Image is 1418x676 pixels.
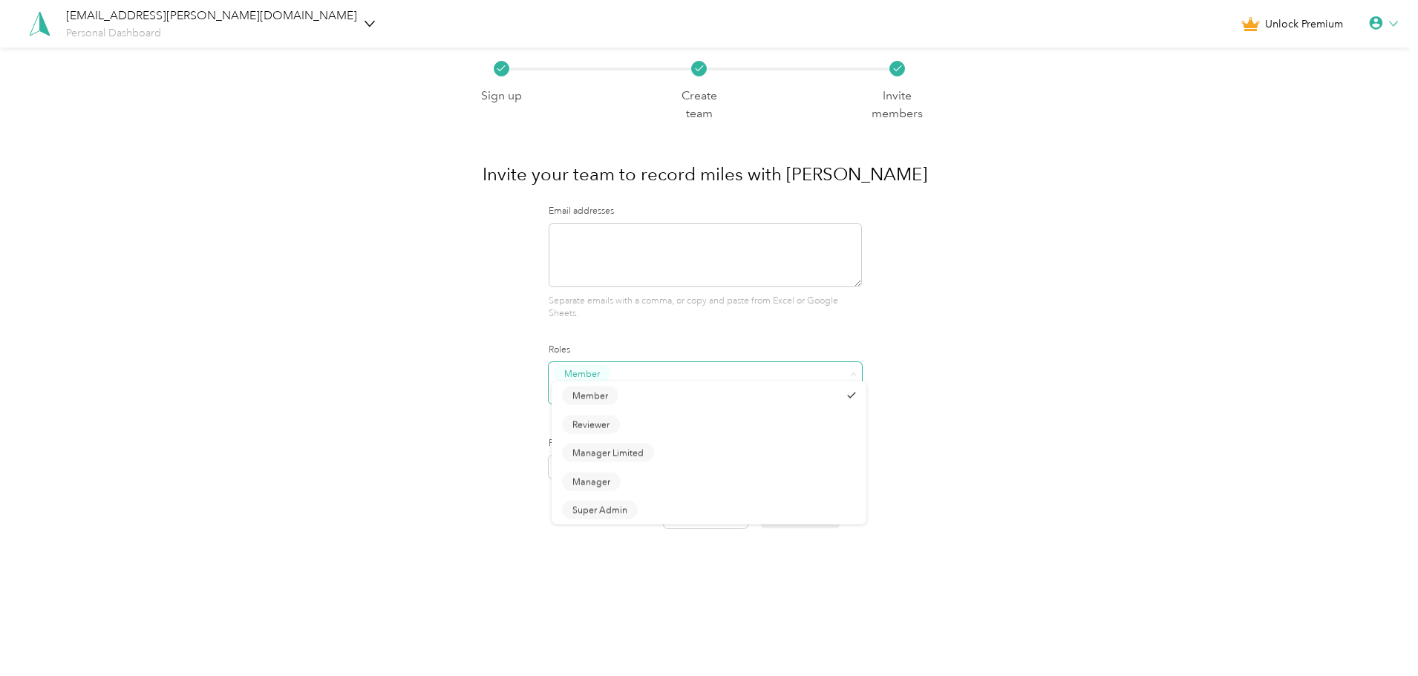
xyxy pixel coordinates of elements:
[562,472,621,490] button: Manager
[66,27,161,39] span: Personal Dashboard
[1335,593,1418,676] iframe: Everlance-gr Chat Button Frame
[66,7,357,25] div: [EMAIL_ADDRESS][PERSON_NAME][DOMAIN_NAME]
[572,446,644,459] span: Manager Limited
[562,387,618,405] button: Member
[549,205,862,218] label: Email addresses
[572,389,608,402] span: Member
[564,367,600,381] span: Member
[554,364,610,383] button: Member
[1265,16,1343,32] span: Unlock Premium
[481,87,522,105] p: Sign up
[562,444,654,462] button: Manager Limited
[562,415,620,433] button: Reviewer
[549,295,862,321] p: Separate emails with a comma, or copy and paste from Excel or Google Sheets.
[572,418,610,431] span: Reviewer
[572,475,610,488] span: Manager
[572,503,627,516] span: Super Admin
[549,344,862,357] label: Roles
[562,501,638,519] button: Super Admin
[483,157,927,192] h1: Invite your team to record miles with [PERSON_NAME]
[668,87,731,123] p: Create team
[866,87,929,123] p: Invite members
[549,437,862,450] label: Program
